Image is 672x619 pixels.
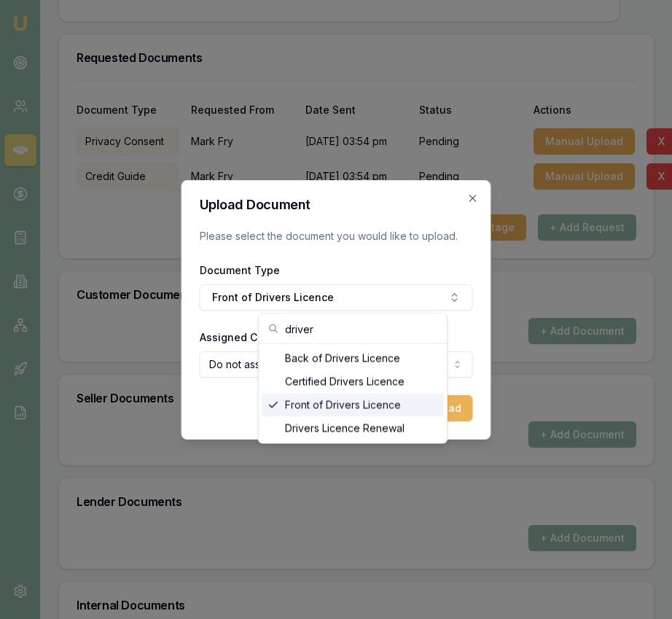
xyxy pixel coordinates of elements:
input: Search... [285,314,438,343]
div: Drivers Licence Renewal [262,417,444,440]
div: Back of Drivers Licence [262,347,444,370]
p: Please select the document you would like to upload. [200,229,473,244]
h2: Upload Document [200,198,473,211]
label: Assigned Client [200,331,280,343]
label: Document Type [200,264,280,276]
button: Front of Drivers Licence [200,284,473,311]
div: Certified Drivers Licence [262,370,444,394]
div: Front of Drivers Licence [262,394,444,417]
div: Search... [259,344,447,443]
